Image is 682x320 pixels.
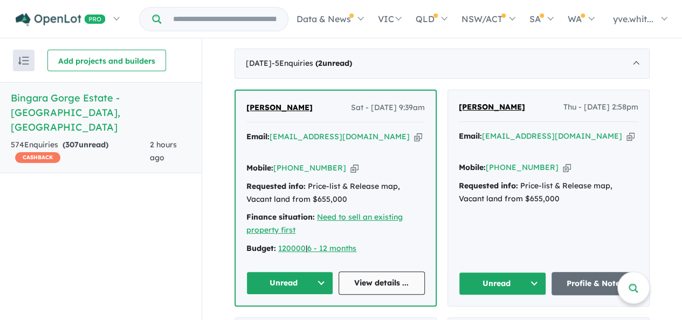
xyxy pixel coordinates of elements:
[272,58,352,68] span: - 5 Enquir ies
[246,180,425,206] div: Price-list & Release map, Vacant land from $655,000
[16,13,106,26] img: Openlot PRO Logo White
[150,140,177,162] span: 2 hours ago
[459,180,638,206] div: Price-list & Release map, Vacant land from $655,000
[339,271,425,295] a: View details ...
[563,162,571,173] button: Copy
[273,163,346,173] a: [PHONE_NUMBER]
[626,131,635,142] button: Copy
[459,131,482,141] strong: Email:
[613,13,653,24] span: yve.whit...
[246,103,313,112] span: [PERSON_NAME]
[459,272,546,295] button: Unread
[414,131,422,142] button: Copy
[307,243,356,253] a: 6 - 12 months
[63,140,108,149] strong: ( unread)
[278,243,306,253] a: 120000
[11,91,191,134] h5: Bingara Gorge Estate - [GEOGRAPHIC_DATA] , [GEOGRAPHIC_DATA]
[459,162,486,172] strong: Mobile:
[552,272,639,295] a: Profile & Notes
[270,132,410,141] a: [EMAIL_ADDRESS][DOMAIN_NAME]
[459,181,518,190] strong: Requested info:
[246,243,276,253] strong: Budget:
[486,162,559,172] a: [PHONE_NUMBER]
[246,242,425,255] div: |
[459,101,525,114] a: [PERSON_NAME]
[246,181,306,191] strong: Requested info:
[246,101,313,114] a: [PERSON_NAME]
[15,152,60,163] span: CASHBACK
[350,162,359,174] button: Copy
[47,50,166,71] button: Add projects and builders
[18,57,29,65] img: sort.svg
[459,102,525,112] span: [PERSON_NAME]
[482,131,622,141] a: [EMAIL_ADDRESS][DOMAIN_NAME]
[163,8,286,31] input: Try estate name, suburb, builder or developer
[11,139,150,165] div: 574 Enquir ies
[246,271,333,295] button: Unread
[318,58,322,68] span: 2
[563,101,638,114] span: Thu - [DATE] 2:58pm
[246,212,403,235] a: Need to sell an existing property first
[315,58,352,68] strong: ( unread)
[235,49,650,79] div: [DATE]
[65,140,79,149] span: 307
[246,132,270,141] strong: Email:
[246,212,315,222] strong: Finance situation:
[351,101,425,114] span: Sat - [DATE] 9:39am
[246,163,273,173] strong: Mobile:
